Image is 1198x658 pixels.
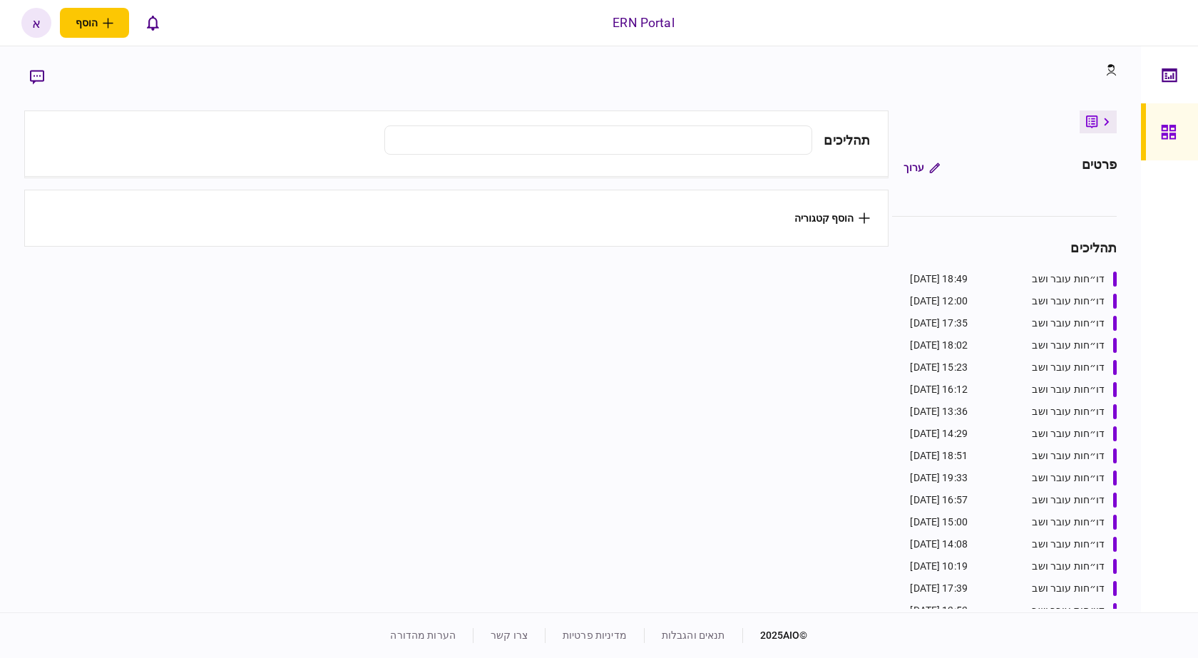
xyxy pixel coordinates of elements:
[910,294,1117,309] a: דו״חות עובר ושב12:00 [DATE]
[910,360,968,375] div: 15:23 [DATE]
[910,382,1117,397] a: דו״חות עובר ושב16:12 [DATE]
[910,559,1117,574] a: דו״חות עובר ושב10:19 [DATE]
[910,559,968,574] div: 10:19 [DATE]
[1032,382,1105,397] div: דו״חות עובר ושב
[910,493,1117,508] a: דו״חות עובר ושב16:57 [DATE]
[1032,272,1105,287] div: דו״חות עובר ושב
[910,537,1117,552] a: דו״חות עובר ושב14:08 [DATE]
[1082,155,1117,180] div: פרטים
[910,471,968,485] div: 19:33 [DATE]
[60,8,129,38] button: פתח תפריט להוספת לקוח
[892,155,951,180] button: ערוך
[1032,559,1105,574] div: דו״חות עובר ושב
[1032,426,1105,441] div: דו״חות עובר ושב
[1032,294,1105,309] div: דו״חות עובר ושב
[1032,537,1105,552] div: דו״חות עובר ושב
[390,629,456,641] a: הערות מהדורה
[910,426,1117,441] a: דו״חות עובר ושב14:29 [DATE]
[910,515,968,530] div: 15:00 [DATE]
[910,515,1117,530] a: דו״חות עובר ושב15:00 [DATE]
[662,629,725,641] a: תנאים והגבלות
[21,8,51,38] button: א
[1032,404,1105,419] div: דו״חות עובר ושב
[910,382,968,397] div: 16:12 [DATE]
[910,448,968,463] div: 18:51 [DATE]
[1032,581,1105,596] div: דו״חות עובר ושב
[1032,448,1105,463] div: דו״חות עובר ושב
[910,272,968,287] div: 18:49 [DATE]
[794,212,870,224] button: הוסף קטגוריה
[910,272,1117,287] a: דו״חות עובר ושב18:49 [DATE]
[1032,338,1105,353] div: דו״חות עובר ושב
[910,316,968,331] div: 17:35 [DATE]
[138,8,168,38] button: פתח רשימת התראות
[910,581,1117,596] a: דו״חות עובר ושב17:39 [DATE]
[491,629,528,641] a: צרו קשר
[910,603,1117,618] a: דו״חות עובר ושב13:53 [DATE]
[910,581,968,596] div: 17:39 [DATE]
[910,471,1117,485] a: דו״חות עובר ושב19:33 [DATE]
[1032,316,1105,331] div: דו״חות עובר ושב
[910,404,968,419] div: 13:36 [DATE]
[910,404,1117,419] a: דו״חות עובר ושב13:36 [DATE]
[1032,493,1105,508] div: דו״חות עובר ושב
[910,426,968,441] div: 14:29 [DATE]
[910,338,1117,353] a: דו״חות עובר ושב18:02 [DATE]
[892,238,1117,257] div: תהליכים
[910,603,968,618] div: 13:53 [DATE]
[1032,360,1105,375] div: דו״חות עובר ושב
[742,628,808,643] div: © 2025 AIO
[910,316,1117,331] a: דו״חות עובר ושב17:35 [DATE]
[910,360,1117,375] a: דו״חות עובר ושב15:23 [DATE]
[613,14,674,32] div: ERN Portal
[910,537,968,552] div: 14:08 [DATE]
[910,338,968,353] div: 18:02 [DATE]
[563,629,627,641] a: מדיניות פרטיות
[1032,515,1105,530] div: דו״חות עובר ושב
[910,493,968,508] div: 16:57 [DATE]
[824,130,870,150] div: תהליכים
[910,294,968,309] div: 12:00 [DATE]
[1032,471,1105,485] div: דו״חות עובר ושב
[1032,603,1105,618] div: דו״חות עובר ושב
[910,448,1117,463] a: דו״חות עובר ושב18:51 [DATE]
